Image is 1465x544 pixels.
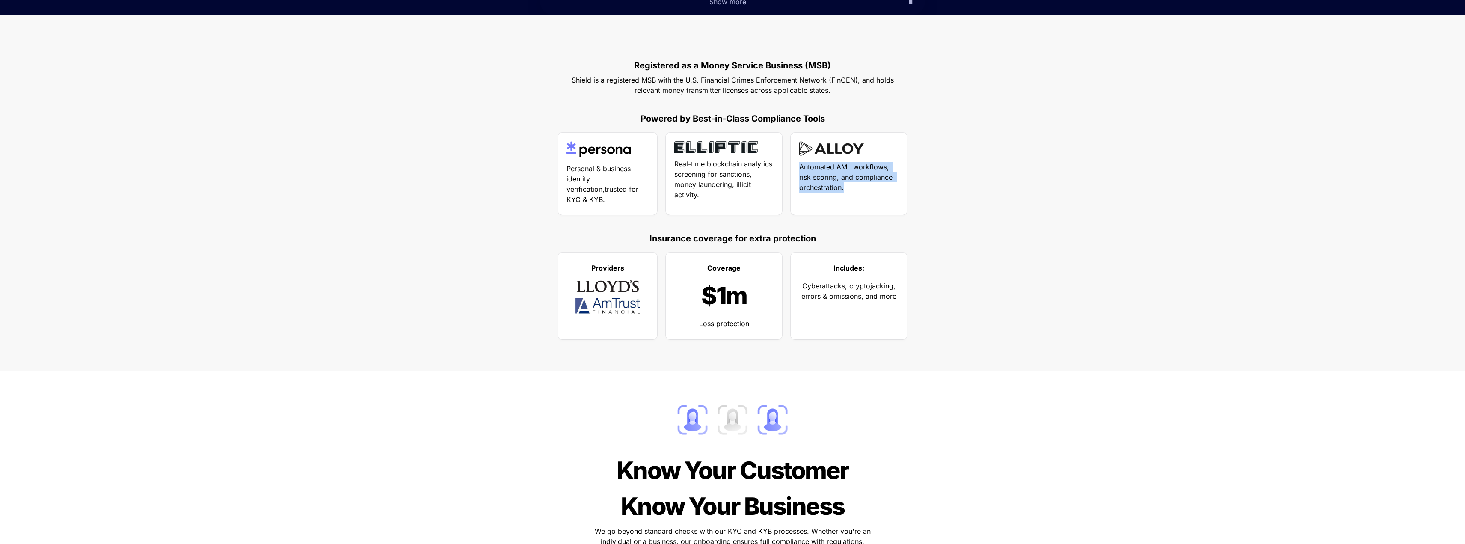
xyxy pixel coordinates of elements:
[596,264,624,272] strong: roviders
[801,282,898,300] span: Cyberattacks, cryptojacking, errors & omissions, and more
[641,113,825,124] strong: Powered by Best-in-Class Compliance Tools
[833,264,864,272] strong: Includes:
[621,492,845,521] span: Know Your Business
[591,264,596,272] a: P
[634,60,831,71] strong: Registered as a Money Service Business (MSB)
[799,163,895,192] span: Automated AML workflows, risk scoring, and compliance orchestration.
[701,281,747,310] span: $1m
[572,76,896,95] span: Shield is a registered MSB with the U.S. Financial Crimes Enforcement Network (FinCEN), and holds...
[566,164,641,204] span: Personal & business identity verification,trusted for KYC & KYB.
[707,264,741,272] strong: Coverage
[617,456,849,485] span: Know Your Customer
[674,160,774,199] span: Real-time blockchain analytics screening for sanctions, money laundering, illicit activity.
[699,319,749,328] span: Loss protection
[649,233,816,244] strong: Insurance coverage for extra protection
